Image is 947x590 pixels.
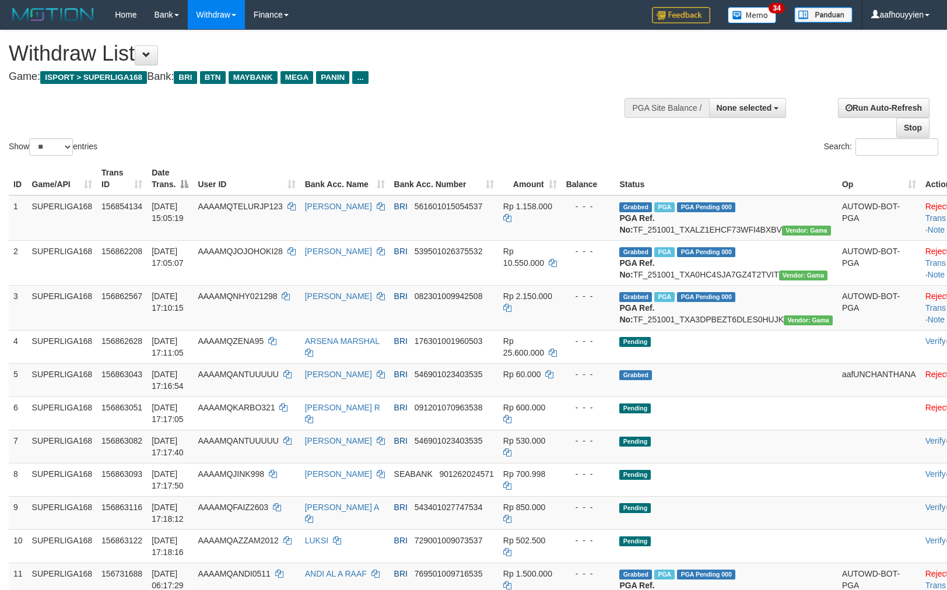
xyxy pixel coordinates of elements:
a: Verify [925,536,946,545]
th: ID [9,162,27,195]
a: Verify [925,336,946,346]
span: AAAAMQFAIZ2603 [198,503,268,512]
span: BRI [394,336,408,346]
span: 156862628 [101,336,142,346]
th: Balance [562,162,615,195]
span: Copy 082301009942508 to clipboard [415,292,483,301]
img: Feedback.jpg [652,7,710,23]
div: - - - [566,568,611,580]
span: AAAAMQNHY021298 [198,292,277,301]
span: BRI [394,436,408,445]
a: Note [928,315,945,324]
td: 3 [9,285,27,330]
span: Rp 10.550.000 [503,247,544,268]
a: LUKSI [305,536,328,545]
td: SUPERLIGA168 [27,195,97,241]
span: Vendor URL: https://trx31.1velocity.biz [782,226,831,236]
a: [PERSON_NAME] [305,370,372,379]
a: Run Auto-Refresh [838,98,930,118]
td: SUPERLIGA168 [27,496,97,529]
span: 156863082 [101,436,142,445]
a: ANDI AL A RAAF [305,569,367,578]
span: BRI [394,247,408,256]
div: - - - [566,201,611,212]
span: Rp 502.500 [503,536,545,545]
span: PGA Pending [677,292,735,302]
img: panduan.png [794,7,853,23]
span: AAAAMQTELURJP123 [198,202,283,211]
span: BRI [394,536,408,545]
span: Copy 769501009716535 to clipboard [415,569,483,578]
span: Rp 2.150.000 [503,292,552,301]
th: Status [615,162,837,195]
div: - - - [566,435,611,447]
span: [DATE] 06:17:29 [152,569,184,590]
span: AAAAMQKARBO321 [198,403,275,412]
td: SUPERLIGA168 [27,529,97,563]
a: [PERSON_NAME] [305,292,372,301]
span: Grabbed [619,247,652,257]
span: BRI [394,370,408,379]
span: BRI [394,503,408,512]
span: Grabbed [619,202,652,212]
div: - - - [566,501,611,513]
select: Showentries [29,138,73,156]
img: Button%20Memo.svg [728,7,777,23]
span: Copy 539501026375532 to clipboard [415,247,483,256]
span: 34 [769,3,784,13]
span: 156862567 [101,292,142,301]
td: aafUNCHANTHANA [837,363,921,396]
span: BRI [394,569,408,578]
td: SUPERLIGA168 [27,330,97,363]
h4: Game: Bank: [9,71,620,83]
span: Copy 729001009073537 to clipboard [415,536,483,545]
span: AAAAMQZENA95 [198,336,264,346]
span: Rp 1.500.000 [503,569,552,578]
span: AAAAMQJINK998 [198,469,264,479]
td: 9 [9,496,27,529]
span: Rp 700.998 [503,469,545,479]
span: [DATE] 17:11:05 [152,336,184,357]
div: PGA Site Balance / [625,98,709,118]
td: SUPERLIGA168 [27,463,97,496]
span: None selected [717,103,772,113]
span: [DATE] 17:17:50 [152,469,184,490]
span: BRI [394,403,408,412]
label: Show entries [9,138,97,156]
td: TF_251001_TXA3DPBEZT6DLES0HUJK [615,285,837,330]
span: Grabbed [619,570,652,580]
span: Marked by aafsengchandara [654,247,675,257]
span: [DATE] 17:10:15 [152,292,184,312]
td: SUPERLIGA168 [27,240,97,285]
a: [PERSON_NAME] [305,469,372,479]
span: BRI [394,202,408,211]
span: [DATE] 17:16:54 [152,370,184,391]
span: Copy 546901023403535 to clipboard [415,436,483,445]
th: Trans ID: activate to sort column ascending [97,162,147,195]
span: 156731688 [101,569,142,578]
a: Note [928,270,945,279]
td: SUPERLIGA168 [27,285,97,330]
span: BRI [394,292,408,301]
span: Pending [619,536,651,546]
span: Grabbed [619,370,652,380]
td: TF_251001_TXA0HC4SJA7GZ4T2TVIT [615,240,837,285]
span: 156863116 [101,503,142,512]
th: User ID: activate to sort column ascending [193,162,300,195]
div: - - - [566,245,611,257]
h1: Withdraw List [9,42,620,65]
span: AAAAMQANDI0511 [198,569,271,578]
b: PGA Ref. No: [619,303,654,324]
span: MAYBANK [229,71,278,84]
span: Copy 543401027747534 to clipboard [415,503,483,512]
a: [PERSON_NAME] [305,436,372,445]
button: None selected [709,98,787,118]
b: PGA Ref. No: [619,258,654,279]
td: 8 [9,463,27,496]
span: Pending [619,470,651,480]
th: Game/API: activate to sort column ascending [27,162,97,195]
label: Search: [824,138,938,156]
span: [DATE] 17:05:07 [152,247,184,268]
span: Pending [619,337,651,347]
td: 5 [9,363,27,396]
